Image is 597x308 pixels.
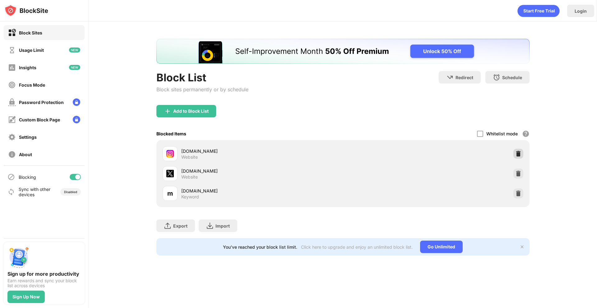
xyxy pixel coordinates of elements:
div: Import [215,223,230,229]
div: Blocked Items [156,131,186,136]
div: About [19,152,32,157]
img: lock-menu.svg [73,116,80,123]
div: Block Sites [19,30,42,35]
div: Settings [19,134,37,140]
img: logo-blocksite.svg [4,4,48,17]
div: Block List [156,71,248,84]
img: blocking-icon.svg [7,173,15,181]
div: Custom Block Page [19,117,60,122]
div: Keyword [181,194,199,200]
div: [DOMAIN_NAME] [181,168,343,174]
img: insights-off.svg [8,64,16,71]
div: Earn rewards and sync your block list across devices [7,278,81,288]
img: favicons [166,150,174,157]
img: favicons [166,170,174,177]
div: Blocking [19,174,36,180]
img: push-signup.svg [7,246,30,268]
img: focus-off.svg [8,81,16,89]
div: Export [173,223,187,229]
div: Whitelist mode [486,131,518,136]
img: lock-menu.svg [73,98,80,106]
div: Website [181,154,198,160]
img: new-icon.svg [69,65,80,70]
div: Add to Block List [173,109,209,114]
div: Go Unlimited [420,241,463,253]
div: Website [181,174,198,180]
div: Focus Mode [19,82,45,88]
img: sync-icon.svg [7,188,15,196]
img: settings-off.svg [8,133,16,141]
div: Block sites permanently or by schedule [156,86,248,93]
div: Sync with other devices [19,187,51,197]
img: password-protection-off.svg [8,98,16,106]
img: block-on.svg [8,29,16,37]
div: Redirect [456,75,473,80]
div: Schedule [502,75,522,80]
div: animation [517,5,560,17]
iframe: Banner [156,39,530,64]
div: Insights [19,65,36,70]
div: Usage Limit [19,48,44,53]
div: Click here to upgrade and enjoy an unlimited block list. [301,244,413,250]
div: Sign up for more productivity [7,271,81,277]
div: Login [575,8,587,14]
div: Disabled [64,190,77,194]
div: [DOMAIN_NAME] [181,188,343,194]
div: You’ve reached your block list limit. [223,244,297,250]
img: customize-block-page-off.svg [8,116,16,124]
img: new-icon.svg [69,48,80,52]
div: m [167,189,173,198]
div: [DOMAIN_NAME] [181,148,343,154]
div: Sign Up Now [12,294,40,299]
div: Password Protection [19,100,64,105]
img: x-button.svg [520,244,525,249]
img: about-off.svg [8,151,16,158]
img: time-usage-off.svg [8,46,16,54]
